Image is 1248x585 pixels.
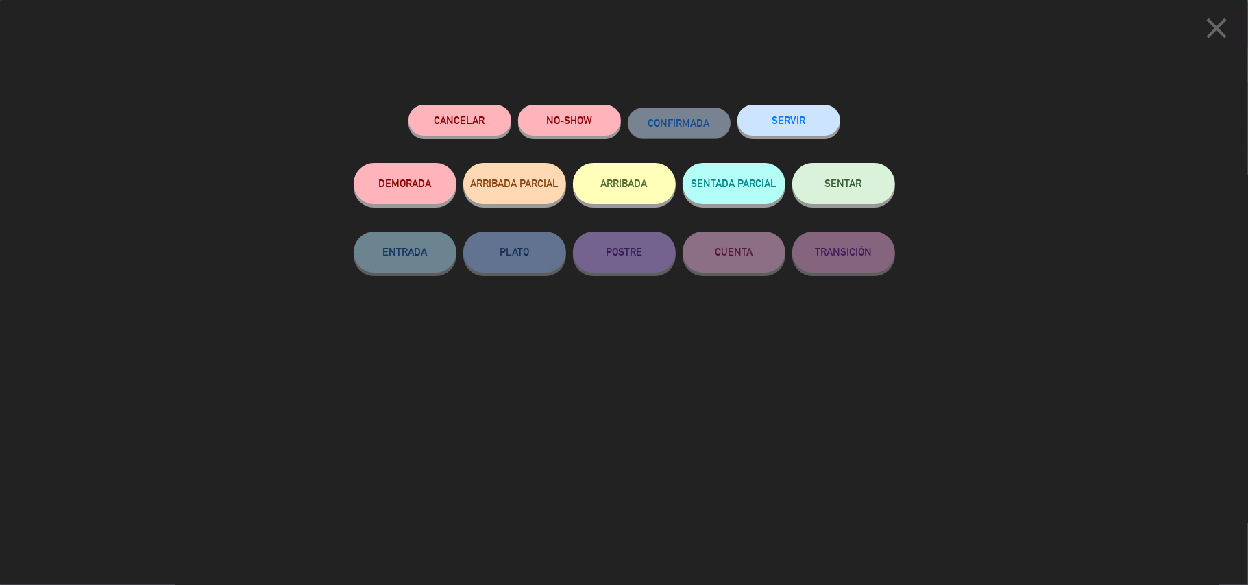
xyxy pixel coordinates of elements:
[628,108,731,138] button: CONFIRMADA
[683,163,785,204] button: SENTADA PARCIAL
[683,232,785,273] button: CUENTA
[573,232,676,273] button: POSTRE
[573,163,676,204] button: ARRIBADA
[648,117,710,129] span: CONFIRMADA
[354,163,456,204] button: DEMORADA
[463,163,566,204] button: ARRIBADA PARCIAL
[518,105,621,136] button: NO-SHOW
[408,105,511,136] button: Cancelar
[354,232,456,273] button: ENTRADA
[1199,11,1234,45] i: close
[792,163,895,204] button: SENTAR
[825,177,862,189] span: SENTAR
[737,105,840,136] button: SERVIR
[792,232,895,273] button: TRANSICIÓN
[470,177,559,189] span: ARRIBADA PARCIAL
[1195,10,1238,51] button: close
[463,232,566,273] button: PLATO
